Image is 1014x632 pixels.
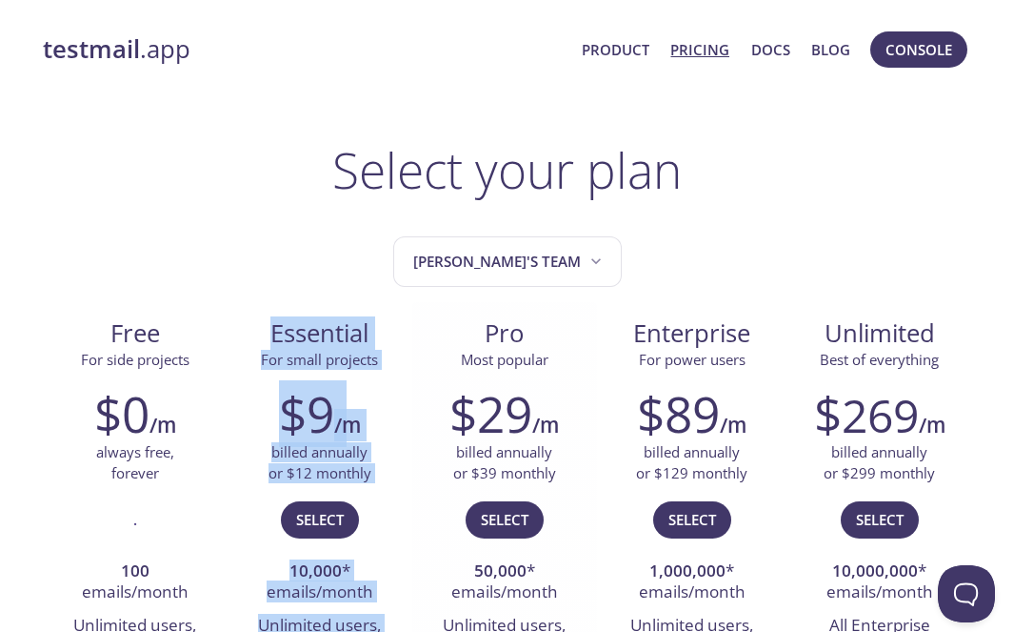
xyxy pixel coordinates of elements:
[332,141,682,198] h1: Select your plan
[824,442,935,483] p: billed annually or $299 monthly
[841,501,919,538] button: Select
[149,409,176,441] h6: /m
[653,501,731,538] button: Select
[466,501,544,538] button: Select
[481,507,528,532] span: Select
[449,385,532,442] h2: $29
[919,409,945,441] h6: /m
[802,556,958,610] li: * emails/month
[532,409,559,441] h6: /m
[639,350,746,369] span: For power users
[242,556,398,610] li: * emails/month
[637,385,720,442] h2: $89
[81,350,189,369] span: For side projects
[751,37,790,62] a: Docs
[461,350,548,369] span: Most popular
[885,37,952,62] span: Console
[474,560,527,581] strong: 50,000
[121,560,149,581] strong: 100
[825,316,935,350] span: Unlimited
[334,409,361,441] h6: /m
[612,317,772,350] span: Enterprise
[427,317,582,350] span: Pro
[243,317,397,350] span: Essential
[870,31,967,68] button: Console
[842,384,919,446] span: 269
[393,236,622,287] button: Nafis's team
[94,385,149,442] h2: $0
[453,442,556,483] p: billed annually or $39 monthly
[938,565,995,622] iframe: Help Scout Beacon - Open
[649,560,726,581] strong: 1,000,000
[820,350,939,369] span: Best of everything
[668,507,716,532] span: Select
[427,556,583,610] li: * emails/month
[296,507,344,532] span: Select
[58,317,212,350] span: Free
[832,560,918,581] strong: 10,000,000
[43,32,140,66] strong: testmail
[811,37,850,62] a: Blog
[43,33,567,66] a: testmail.app
[281,501,359,538] button: Select
[670,37,729,62] a: Pricing
[856,507,904,532] span: Select
[814,385,919,442] h2: $
[636,442,747,483] p: billed annually or $129 monthly
[611,556,773,610] li: * emails/month
[279,385,334,442] h2: $9
[261,350,378,369] span: For small projects
[582,37,649,62] a: Product
[96,442,174,483] p: always free, forever
[57,556,213,610] li: emails/month
[413,249,606,275] span: [PERSON_NAME]'s team
[268,442,371,483] p: billed annually or $12 monthly
[289,560,342,581] strong: 10,000
[720,409,746,441] h6: /m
